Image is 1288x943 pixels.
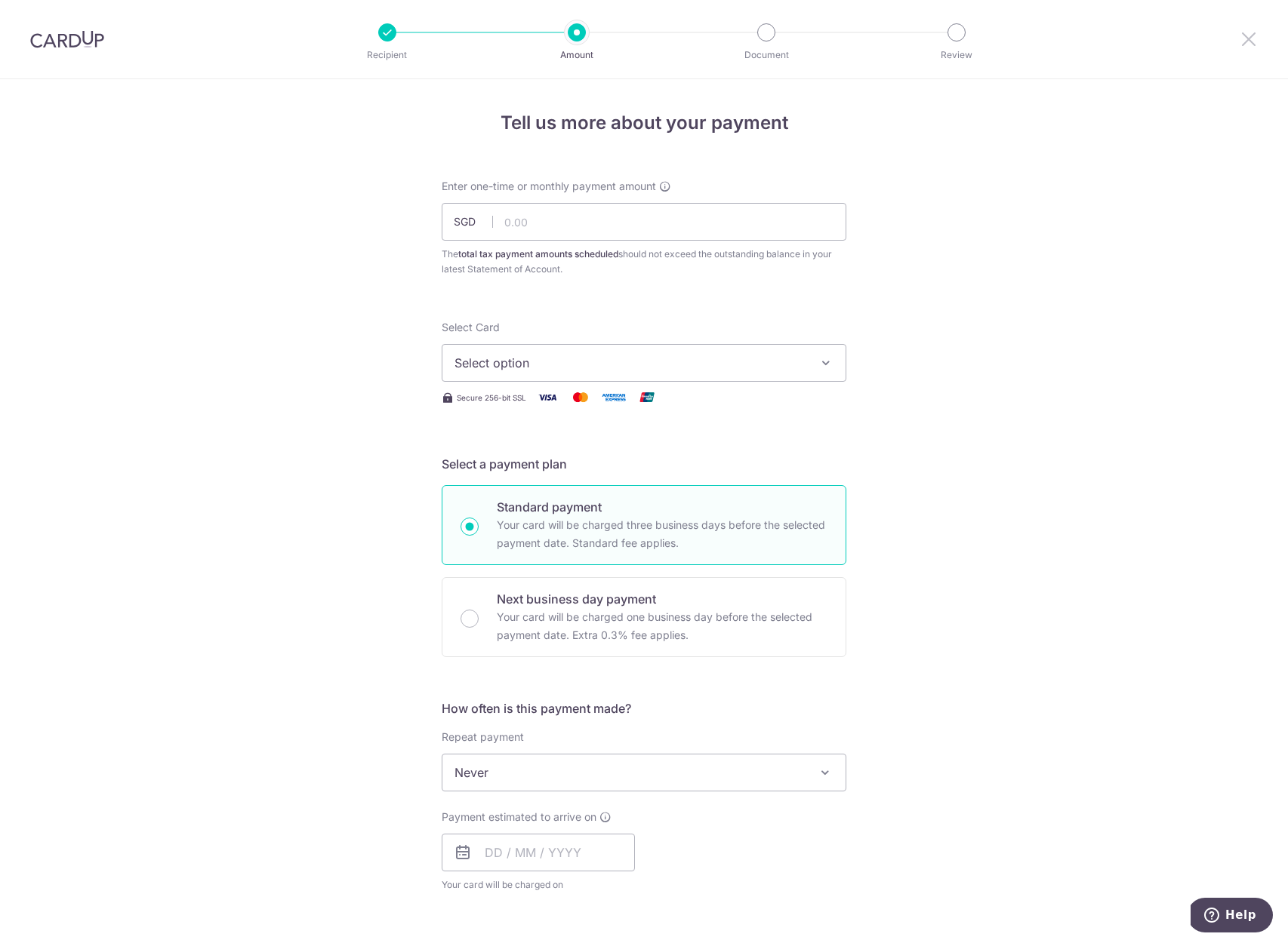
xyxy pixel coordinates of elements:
button: Select option [442,344,846,382]
img: Union Pay [632,388,662,407]
p: Review [901,48,1012,63]
img: CardUp [30,30,104,48]
span: Secure 256-bit SSL [457,392,526,404]
p: Amount [521,48,633,63]
p: Document [710,48,822,63]
input: DD / MM / YYYY [442,834,635,871]
img: Mastercard [565,388,596,407]
input: 0.00 [442,203,846,241]
span: Never [442,754,846,791]
img: Visa [532,388,562,407]
span: Select option [454,354,806,372]
span: Never [442,754,846,791]
h4: Tell us more about your payment [442,109,846,137]
span: Payment estimated to arrive on [442,809,596,825]
p: Next business day payment [497,590,827,608]
span: Enter one-time or monthly payment amount [442,179,656,194]
p: Standard payment [497,498,827,516]
h5: Select a payment plan [442,455,846,473]
label: Repeat payment [442,730,524,745]
p: Your card will be charged one business day before the selected payment date. Extra 0.3% fee applies. [497,608,827,644]
p: Your card will be charged three business days before the selected payment date. Standard fee appl... [497,516,827,552]
span: Your card will be charged on [442,877,635,892]
p: Recipient [331,48,443,63]
span: SGD [454,214,493,229]
div: The should not exceed the outstanding balance in your latest Statement of Account. [442,247,846,277]
iframe: Opens a widget where you can find more information [1191,898,1273,935]
img: American Express [599,388,629,407]
b: total tax payment amounts scheduled [458,248,618,260]
span: translation missing: en.payables.payment_networks.credit_card.summary.labels.select_card [442,321,500,333]
h5: How often is this payment made? [442,699,846,717]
